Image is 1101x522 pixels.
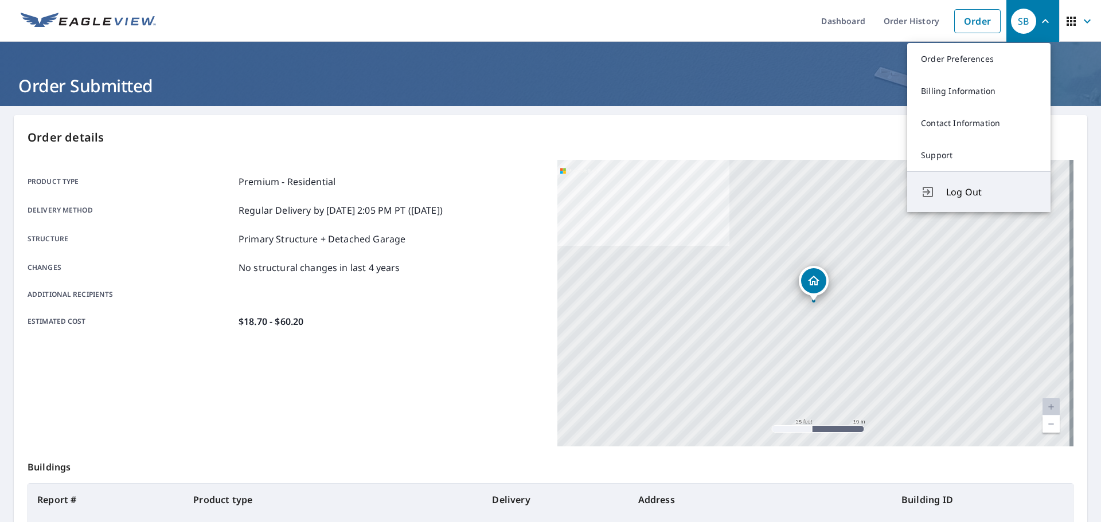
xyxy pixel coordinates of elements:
a: Support [907,139,1051,171]
th: Address [629,484,892,516]
th: Building ID [892,484,1073,516]
a: Order [954,9,1001,33]
button: Log Out [907,171,1051,212]
p: $18.70 - $60.20 [239,315,303,328]
div: Dropped pin, building 1, Residential property, 8952 4th St Berrien Springs, MI 49103 [799,266,829,301]
a: Current Level 20, Zoom In Disabled [1043,398,1060,415]
p: Premium - Residential [239,175,335,189]
th: Delivery [483,484,628,516]
div: SB [1011,9,1036,34]
p: No structural changes in last 4 years [239,261,400,274]
p: Order details [28,129,1073,146]
p: Changes [28,261,234,274]
p: Buildings [28,446,1073,483]
h1: Order Submitted [14,74,1087,97]
p: Primary Structure + Detached Garage [239,232,405,246]
th: Product type [184,484,483,516]
th: Report # [28,484,184,516]
a: Contact Information [907,107,1051,139]
p: Delivery method [28,203,234,217]
img: EV Logo [21,13,156,30]
a: Current Level 20, Zoom Out [1043,415,1060,433]
a: Order Preferences [907,43,1051,75]
p: Estimated cost [28,315,234,328]
p: Additional recipients [28,289,234,300]
p: Product type [28,175,234,189]
span: Log Out [946,185,1037,199]
p: Regular Delivery by [DATE] 2:05 PM PT ([DATE]) [239,203,443,217]
p: Structure [28,232,234,246]
a: Billing Information [907,75,1051,107]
